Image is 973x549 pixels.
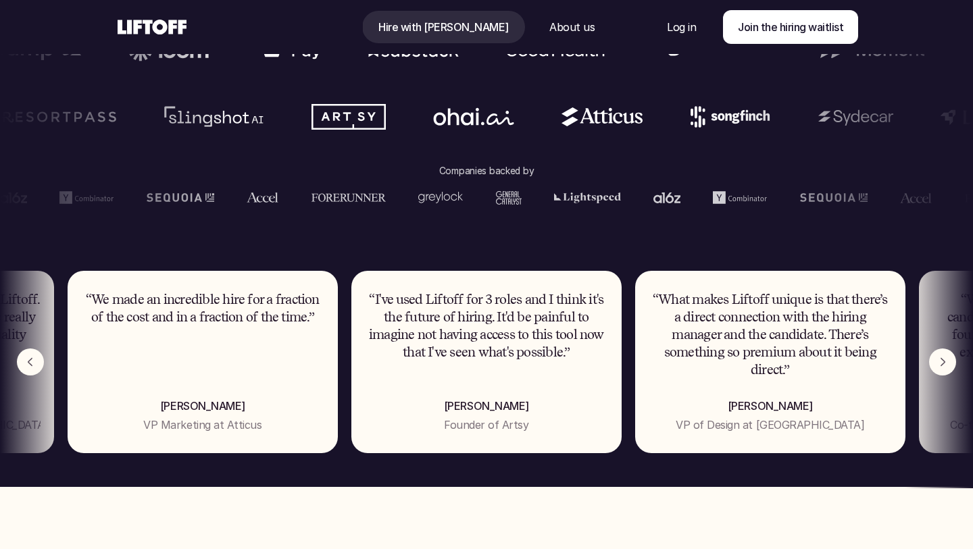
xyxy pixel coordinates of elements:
[439,164,534,178] p: Companies backed by
[738,19,843,35] p: Join the hiring waitlist
[533,11,611,43] a: Nav Link
[929,348,956,375] img: Next Arrow
[17,348,44,375] img: Back Arrow
[362,11,525,43] a: Nav Link
[17,348,44,375] button: Previous
[143,417,261,433] p: VP Marketing at Atticus
[929,348,956,375] button: Next
[676,417,864,433] p: VP of Design at [GEOGRAPHIC_DATA]
[549,19,595,35] p: About us
[651,11,712,43] a: Nav Link
[378,19,509,35] p: Hire with [PERSON_NAME]
[723,10,858,44] a: Join the hiring waitlist
[365,291,608,361] p: “I've used Liftoff for 3 roles and I think it's the future of hiring. It'd be painful to imagine ...
[667,19,696,35] p: Log in
[444,417,528,433] p: Founder of Artsy
[649,291,892,379] p: “What makes Liftoff unique is that there’s a direct connection with the hiring manager and the ca...
[81,291,324,326] p: “We made an incredible hire for a fraction of the cost and in a fraction of the time.”
[81,398,324,414] p: [PERSON_NAME]
[365,398,608,414] p: [PERSON_NAME]
[649,398,892,414] p: [PERSON_NAME]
